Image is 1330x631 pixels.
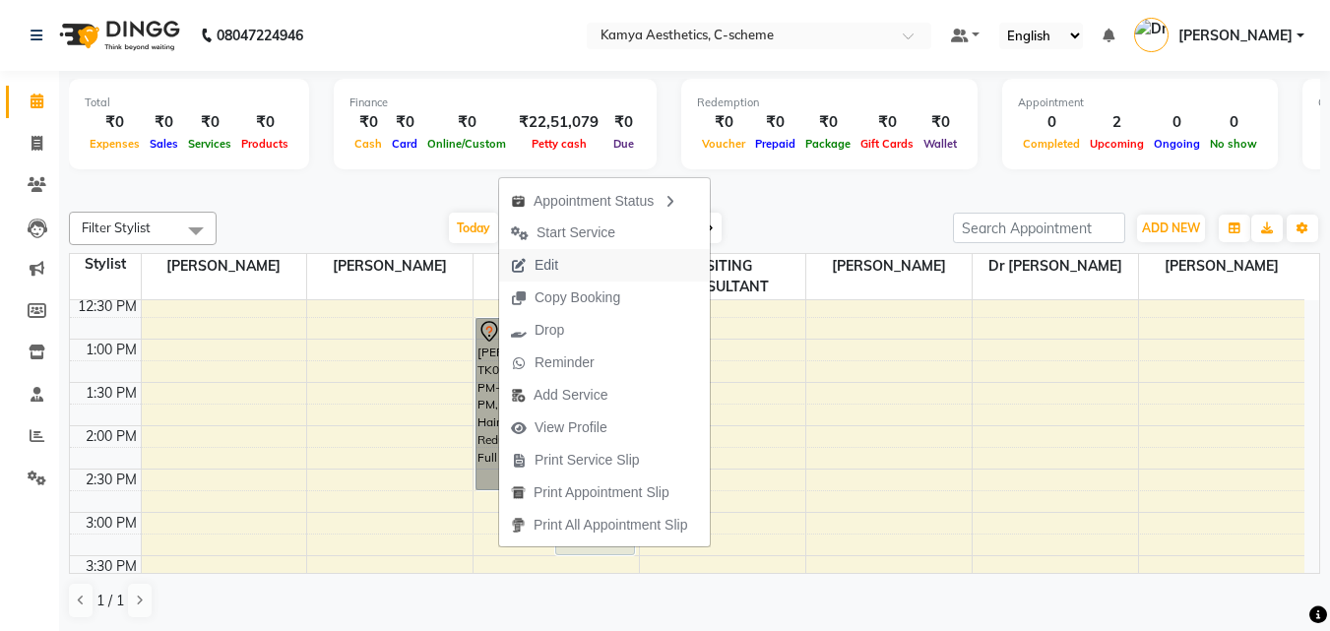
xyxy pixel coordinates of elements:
[499,183,710,217] div: Appointment Status
[82,220,151,235] span: Filter Stylist
[1205,137,1262,151] span: No show
[606,111,641,134] div: ₹0
[1018,111,1085,134] div: 0
[1134,18,1169,52] img: Dr Tanvi Ahmed
[1139,254,1304,279] span: [PERSON_NAME]
[535,450,640,471] span: Print Service Slip
[855,111,918,134] div: ₹0
[82,556,141,577] div: 3:30 PM
[1205,111,1262,134] div: 0
[74,296,141,317] div: 12:30 PM
[973,254,1138,279] span: Dr [PERSON_NAME]
[85,137,145,151] span: Expenses
[1142,221,1200,235] span: ADD NEW
[640,254,805,299] span: VISITING CONSULTANT
[697,95,962,111] div: Redemption
[236,137,293,151] span: Products
[918,111,962,134] div: ₹0
[183,111,236,134] div: ₹0
[535,255,558,276] span: Edit
[537,222,615,243] span: Start Service
[183,137,236,151] span: Services
[800,137,855,151] span: Package
[70,254,141,275] div: Stylist
[387,137,422,151] span: Card
[511,518,526,533] img: printall.png
[82,470,141,490] div: 2:30 PM
[145,111,183,134] div: ₹0
[1149,111,1205,134] div: 0
[535,417,607,438] span: View Profile
[511,485,526,500] img: printapt.png
[918,137,962,151] span: Wallet
[85,111,145,134] div: ₹0
[750,111,800,134] div: ₹0
[1178,26,1293,46] span: [PERSON_NAME]
[422,111,511,134] div: ₹0
[349,137,387,151] span: Cash
[800,111,855,134] div: ₹0
[534,515,687,536] span: Print All Appointment Slip
[953,213,1125,243] input: Search Appointment
[449,213,498,243] span: Today
[307,254,473,279] span: [PERSON_NAME]
[422,137,511,151] span: Online/Custom
[806,254,972,279] span: [PERSON_NAME]
[82,383,141,404] div: 1:30 PM
[474,254,639,279] span: [PERSON_NAME]
[527,137,592,151] span: Petty cash
[511,111,606,134] div: ₹22,51,079
[534,482,669,503] span: Print Appointment Slip
[1137,215,1205,242] button: ADD NEW
[1149,137,1205,151] span: Ongoing
[50,8,185,63] img: logo
[1018,137,1085,151] span: Completed
[349,111,387,134] div: ₹0
[535,352,595,373] span: Reminder
[217,8,303,63] b: 08047224946
[535,287,620,308] span: Copy Booking
[145,137,183,151] span: Sales
[511,388,526,403] img: add-service.png
[750,137,800,151] span: Prepaid
[349,95,641,111] div: Finance
[82,513,141,534] div: 3:00 PM
[82,340,141,360] div: 1:00 PM
[1085,111,1149,134] div: 2
[142,254,307,279] span: [PERSON_NAME]
[855,137,918,151] span: Gift Cards
[1018,95,1262,111] div: Appointment
[85,95,293,111] div: Total
[608,137,639,151] span: Due
[534,385,607,406] span: Add Service
[96,591,124,611] span: 1 / 1
[697,137,750,151] span: Voucher
[697,111,750,134] div: ₹0
[511,194,526,209] img: apt_status.png
[387,111,422,134] div: ₹0
[82,426,141,447] div: 2:00 PM
[1085,137,1149,151] span: Upcoming
[535,320,564,341] span: Drop
[236,111,293,134] div: ₹0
